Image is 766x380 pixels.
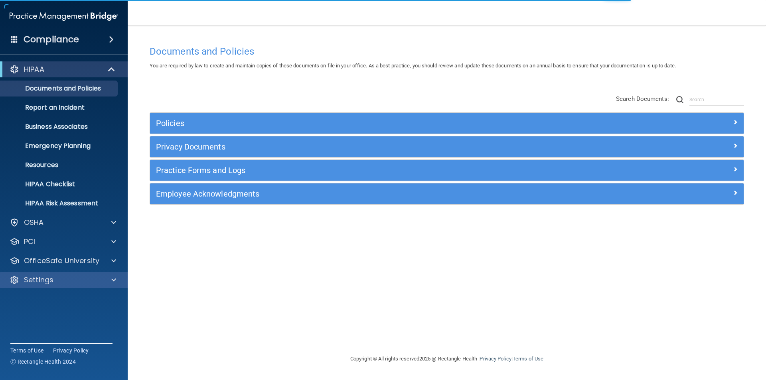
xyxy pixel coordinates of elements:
p: HIPAA Risk Assessment [5,199,114,207]
h4: Documents and Policies [150,46,744,57]
p: HIPAA [24,65,44,74]
h5: Practice Forms and Logs [156,166,589,175]
p: Resources [5,161,114,169]
h5: Employee Acknowledgments [156,189,589,198]
a: Privacy Policy [480,356,511,362]
span: You are required by law to create and maintain copies of these documents on file in your office. ... [150,63,676,69]
p: PCI [24,237,35,246]
h5: Privacy Documents [156,142,589,151]
span: Search Documents: [616,95,669,102]
a: Settings [10,275,116,285]
a: OfficeSafe University [10,256,116,266]
input: Search [689,94,744,106]
a: OSHA [10,218,116,227]
p: Emergency Planning [5,142,114,150]
a: Privacy Documents [156,140,738,153]
h5: Policies [156,119,589,128]
a: Employee Acknowledgments [156,187,738,200]
a: Terms of Use [513,356,543,362]
a: Practice Forms and Logs [156,164,738,177]
img: ic-search.3b580494.png [676,96,683,103]
span: Ⓒ Rectangle Health 2024 [10,358,76,366]
a: PCI [10,237,116,246]
p: HIPAA Checklist [5,180,114,188]
a: Policies [156,117,738,130]
p: Documents and Policies [5,85,114,93]
p: OSHA [24,218,44,227]
h4: Compliance [24,34,79,45]
div: Copyright © All rights reserved 2025 @ Rectangle Health | | [301,346,592,372]
a: Privacy Policy [53,347,89,354]
p: Business Associates [5,123,114,131]
p: Report an Incident [5,104,114,112]
p: OfficeSafe University [24,256,99,266]
a: Terms of Use [10,347,43,354]
p: Settings [24,275,53,285]
img: PMB logo [10,8,118,24]
a: HIPAA [10,65,116,74]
